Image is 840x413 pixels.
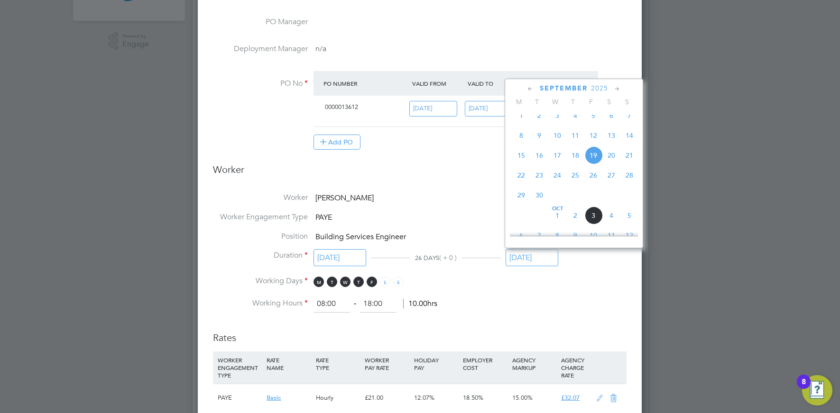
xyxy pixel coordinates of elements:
[512,107,530,125] span: 1
[315,193,374,203] span: [PERSON_NAME]
[213,232,308,242] label: Position
[213,251,308,260] label: Duration
[315,232,406,242] span: Building Services Engineer
[584,126,602,144] span: 12
[410,75,465,92] div: Valid From
[620,166,638,184] span: 28
[566,146,584,164] span: 18
[409,101,457,117] input: Select one
[510,98,528,106] span: M
[510,351,559,376] div: AGENCY MARKUP
[548,166,566,184] span: 24
[584,146,602,164] span: 19
[512,126,530,144] span: 8
[520,75,576,92] div: Expiry
[620,206,638,224] span: 5
[528,98,546,106] span: T
[620,146,638,164] span: 21
[530,186,548,204] span: 30
[314,135,360,150] button: Add PO
[314,351,362,376] div: RATE TYPE
[620,107,638,125] span: 7
[412,351,461,376] div: HOLIDAY PAY
[213,298,308,308] label: Working Hours
[506,249,558,267] input: Select one
[325,103,358,111] span: 0000013612
[415,254,439,262] span: 26 DAYS
[548,226,566,244] span: 8
[591,84,608,92] span: 2025
[802,375,832,405] button: Open Resource Center, 8 new notifications
[561,394,580,402] span: £32.07
[213,322,627,344] h3: Rates
[380,277,390,287] span: S
[802,382,806,394] div: 8
[618,98,636,106] span: S
[566,126,584,144] span: 11
[264,351,313,376] div: RATE NAME
[566,166,584,184] span: 25
[602,107,620,125] span: 6
[602,166,620,184] span: 27
[530,146,548,164] span: 16
[566,107,584,125] span: 4
[393,277,404,287] span: S
[353,277,364,287] span: T
[213,44,308,54] label: Deployment Manager
[564,98,582,106] span: T
[530,126,548,144] span: 9
[213,193,308,203] label: Worker
[512,186,530,204] span: 29
[213,17,308,27] label: PO Manager
[566,226,584,244] span: 9
[465,75,521,92] div: Valid To
[461,351,509,376] div: EMPLOYER COST
[512,394,533,402] span: 15.00%
[620,226,638,244] span: 12
[548,206,566,211] span: Oct
[566,206,584,224] span: 2
[315,213,332,222] span: PAYE
[213,276,308,286] label: Working Days
[213,163,627,183] h3: Worker
[548,126,566,144] span: 10
[403,299,437,308] span: 10.00hrs
[314,249,366,267] input: Select one
[546,98,564,106] span: W
[340,277,351,287] span: W
[465,101,513,117] input: Select one
[314,384,362,412] div: Hourly
[362,384,411,412] div: £21.00
[367,277,377,287] span: F
[512,166,530,184] span: 22
[584,107,602,125] span: 5
[530,107,548,125] span: 2
[463,394,483,402] span: 18.50%
[540,84,588,92] span: September
[584,226,602,244] span: 10
[620,126,638,144] span: 14
[321,75,410,92] div: PO Number
[548,146,566,164] span: 17
[352,299,358,308] span: ‐
[584,206,602,224] span: 3
[600,98,618,106] span: S
[530,166,548,184] span: 23
[602,126,620,144] span: 13
[582,98,600,106] span: F
[267,394,281,402] span: Basic
[215,351,264,384] div: WORKER ENGAGEMENT TYPE
[602,206,620,224] span: 4
[439,253,457,262] span: ( + 0 )
[512,226,530,244] span: 6
[548,107,566,125] span: 3
[213,212,308,222] label: Worker Engagement Type
[602,146,620,164] span: 20
[213,79,308,89] label: PO No
[602,226,620,244] span: 11
[314,296,350,313] input: 08:00
[315,44,326,54] span: n/a
[314,277,324,287] span: M
[584,166,602,184] span: 26
[414,394,434,402] span: 12.07%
